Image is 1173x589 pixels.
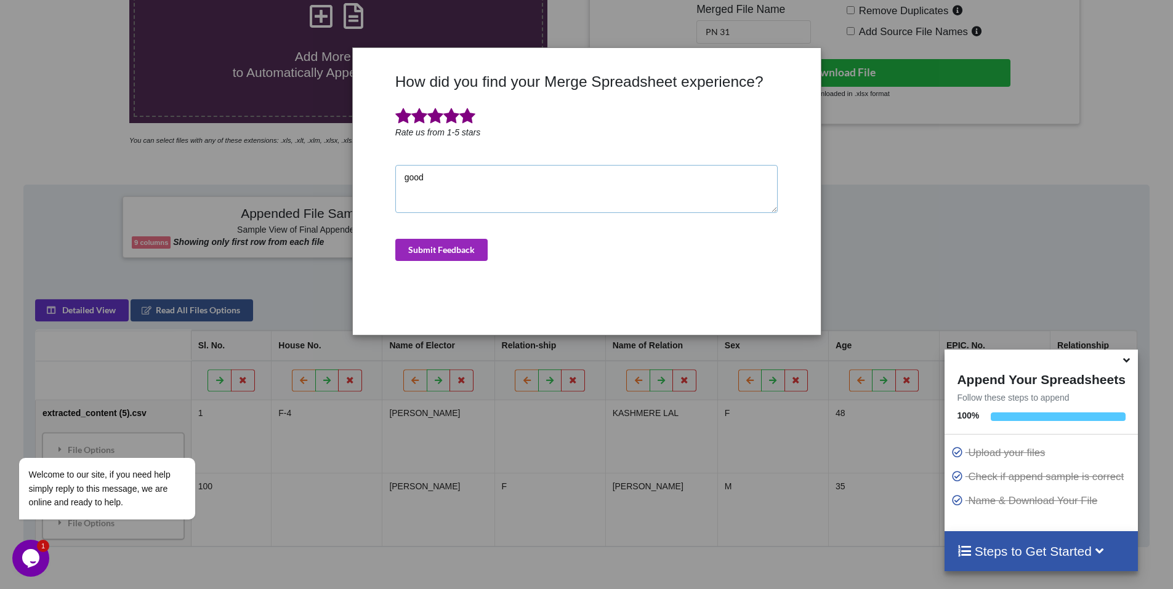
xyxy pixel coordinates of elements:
p: Follow these steps to append [945,391,1137,404]
h4: Append Your Spreadsheets [945,369,1137,387]
p: Name & Download Your File [951,493,1134,508]
p: Check if append sample is correct [951,469,1134,484]
button: Submit Feedback [395,239,488,261]
i: Rate us from 1-5 stars [395,127,481,137]
p: Upload your files [951,445,1134,460]
b: 100 % [957,411,979,420]
h4: Steps to Get Started [957,543,1125,559]
h3: How did you find your Merge Spreadsheet experience? [395,73,778,90]
iframe: chat widget [12,540,52,577]
textarea: good [395,165,778,213]
iframe: chat widget [12,347,234,534]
